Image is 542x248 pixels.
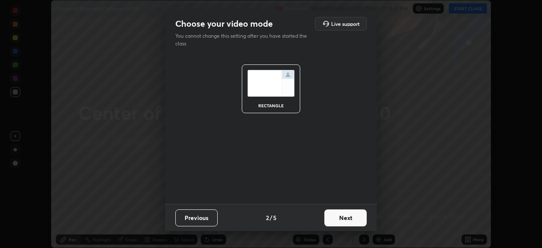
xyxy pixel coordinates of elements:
[247,70,295,97] img: normalScreenIcon.ae25ed63.svg
[175,18,273,29] h2: Choose your video mode
[270,213,272,222] h4: /
[175,32,312,47] p: You cannot change this setting after you have started the class
[175,209,218,226] button: Previous
[324,209,367,226] button: Next
[254,103,288,108] div: rectangle
[266,213,269,222] h4: 2
[273,213,277,222] h4: 5
[331,21,359,26] h5: Live support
